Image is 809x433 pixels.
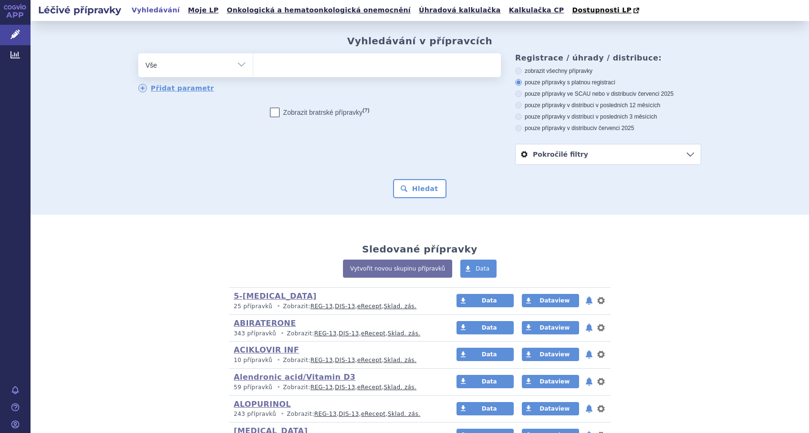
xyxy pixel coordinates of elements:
a: REG-13 [314,330,337,337]
a: 5-[MEDICAL_DATA] [234,292,317,301]
span: 59 přípravků [234,384,272,391]
button: notifikace [584,322,594,333]
p: Zobrazit: , , , [234,302,438,311]
button: notifikace [584,295,594,306]
a: DIS-13 [335,384,355,391]
button: nastavení [596,349,606,360]
a: DIS-13 [339,411,359,417]
a: Sklad. zás. [384,357,417,363]
h2: Sledované přípravky [362,243,477,255]
button: notifikace [584,349,594,360]
a: Dostupnosti LP [569,4,644,17]
span: v červenci 2025 [633,91,674,97]
span: Data [482,351,497,358]
button: notifikace [584,376,594,387]
a: ACIKLOVIR INF [234,345,299,354]
a: Kalkulačka CP [506,4,567,17]
a: Onkologická a hematoonkologická onemocnění [224,4,414,17]
a: Úhradová kalkulačka [416,4,504,17]
a: Pokročilé filtry [516,144,701,164]
p: Zobrazit: , , , [234,410,438,418]
label: pouze přípravky ve SCAU nebo v distribuci [515,90,701,98]
a: Dataview [522,402,579,415]
label: pouze přípravky v distribuci [515,124,701,132]
span: Dataview [539,297,570,304]
i: • [278,330,287,338]
label: zobrazit všechny přípravky [515,67,701,75]
a: Sklad. zás. [388,411,421,417]
label: pouze přípravky v distribuci v posledních 3 měsících [515,113,701,121]
a: DIS-13 [335,357,355,363]
a: Dataview [522,321,579,334]
a: eRecept [361,411,386,417]
button: notifikace [584,403,594,414]
a: REG-13 [311,384,333,391]
a: Sklad. zás. [384,303,417,310]
button: Hledat [393,179,447,198]
span: Dataview [539,351,570,358]
a: Data [460,260,497,278]
a: eRecept [357,357,382,363]
span: 25 přípravků [234,303,272,310]
h2: Vyhledávání v přípravcích [347,35,493,47]
span: Data [476,265,489,272]
a: eRecept [357,384,382,391]
i: • [274,356,283,364]
a: REG-13 [314,411,337,417]
button: nastavení [596,403,606,414]
i: • [274,302,283,311]
span: Data [482,405,497,412]
span: Data [482,378,497,385]
label: pouze přípravky v distribuci v posledních 12 měsících [515,101,701,109]
p: Zobrazit: , , , [234,330,438,338]
i: • [274,383,283,392]
a: Data [456,375,514,388]
a: eRecept [361,330,386,337]
a: Sklad. zás. [388,330,421,337]
a: eRecept [357,303,382,310]
a: Alendronic acid/Vitamin D3 [234,373,355,382]
a: Data [456,402,514,415]
a: Přidat parametr [138,84,214,92]
a: Dataview [522,375,579,388]
a: Data [456,294,514,307]
span: Dataview [539,324,570,331]
button: nastavení [596,322,606,333]
button: nastavení [596,376,606,387]
span: 10 přípravků [234,357,272,363]
a: Data [456,348,514,361]
a: Dataview [522,348,579,361]
span: Dostupnosti LP [572,6,632,14]
button: nastavení [596,295,606,306]
span: Dataview [539,378,570,385]
span: Dataview [539,405,570,412]
p: Zobrazit: , , , [234,356,438,364]
label: pouze přípravky s platnou registrací [515,79,701,86]
a: ABIRATERONE [234,319,296,328]
a: ALOPURINOL [234,400,291,409]
a: Vyhledávání [129,4,183,17]
a: Moje LP [185,4,221,17]
span: Data [482,324,497,331]
a: Vytvořit novou skupinu přípravků [343,260,452,278]
a: Dataview [522,294,579,307]
p: Zobrazit: , , , [234,383,438,392]
a: Sklad. zás. [384,384,417,391]
a: Data [456,321,514,334]
span: 243 přípravků [234,411,276,417]
a: REG-13 [311,303,333,310]
h2: Léčivé přípravky [31,3,129,17]
a: DIS-13 [335,303,355,310]
abbr: (?) [363,107,369,113]
span: 343 přípravků [234,330,276,337]
a: DIS-13 [339,330,359,337]
label: Zobrazit bratrské přípravky [270,108,370,117]
span: v červenci 2025 [594,125,634,131]
span: Data [482,297,497,304]
h3: Registrace / úhrady / distribuce: [515,53,701,62]
i: • [278,410,287,418]
a: REG-13 [311,357,333,363]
